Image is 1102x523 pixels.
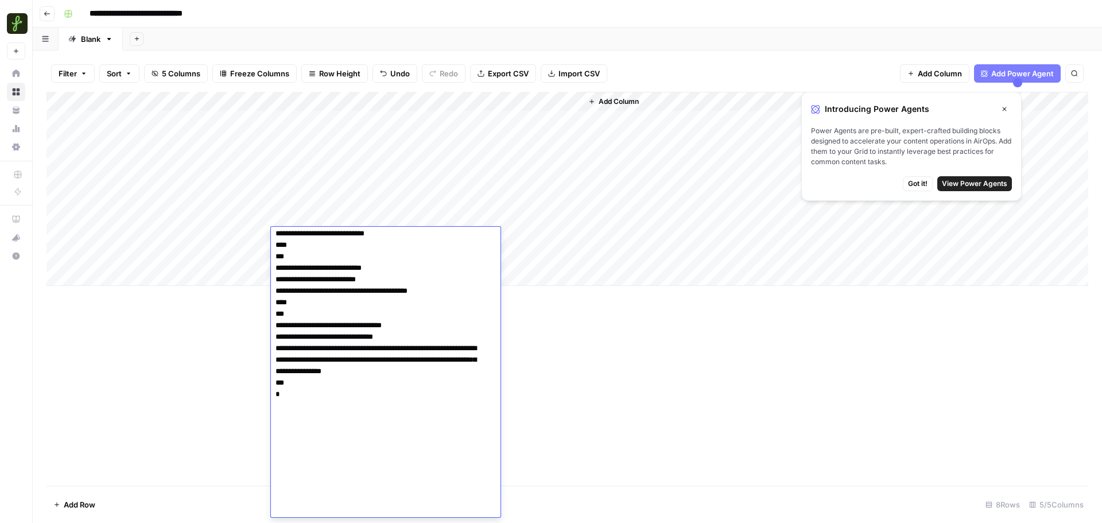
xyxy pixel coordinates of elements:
[7,247,25,265] button: Help + Support
[937,176,1012,191] button: View Power Agents
[212,64,297,83] button: Freeze Columns
[7,119,25,138] a: Usage
[7,229,25,246] div: What's new?
[7,138,25,156] a: Settings
[811,102,1012,117] div: Introducing Power Agents
[59,28,123,51] a: Blank
[230,68,289,79] span: Freeze Columns
[7,101,25,119] a: Your Data
[81,33,100,45] div: Blank
[372,64,417,83] button: Undo
[470,64,536,83] button: Export CSV
[64,499,95,510] span: Add Row
[59,68,77,79] span: Filter
[144,64,208,83] button: 5 Columns
[319,68,360,79] span: Row Height
[488,68,529,79] span: Export CSV
[422,64,465,83] button: Redo
[51,64,95,83] button: Filter
[908,179,928,189] span: Got it!
[974,64,1061,83] button: Add Power Agent
[584,94,643,109] button: Add Column
[599,96,639,107] span: Add Column
[7,9,25,38] button: Workspace: Findigs
[7,83,25,101] a: Browse
[301,64,368,83] button: Row Height
[1025,495,1088,514] div: 5/5 Columns
[918,68,962,79] span: Add Column
[107,68,122,79] span: Sort
[390,68,410,79] span: Undo
[942,179,1007,189] span: View Power Agents
[46,495,102,514] button: Add Row
[440,68,458,79] span: Redo
[7,210,25,228] a: AirOps Academy
[811,126,1012,167] span: Power Agents are pre-built, expert-crafted building blocks designed to accelerate your content op...
[7,13,28,34] img: Findigs Logo
[558,68,600,79] span: Import CSV
[900,64,969,83] button: Add Column
[162,68,200,79] span: 5 Columns
[541,64,607,83] button: Import CSV
[981,495,1025,514] div: 8 Rows
[991,68,1054,79] span: Add Power Agent
[99,64,139,83] button: Sort
[903,176,933,191] button: Got it!
[7,228,25,247] button: What's new?
[7,64,25,83] a: Home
